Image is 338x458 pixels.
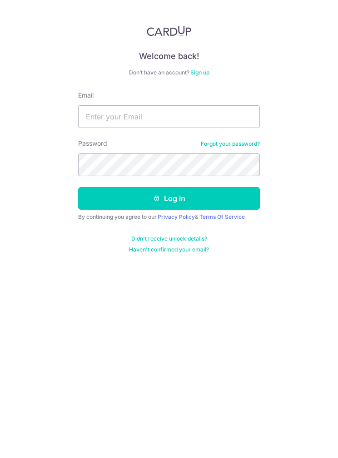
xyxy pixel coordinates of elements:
label: Password [78,139,107,148]
a: Privacy Policy [158,213,195,220]
a: Sign up [190,69,209,76]
h4: Welcome back! [78,51,260,62]
img: CardUp Logo [147,25,191,36]
a: Haven't confirmed your email? [129,246,209,253]
a: Didn't receive unlock details? [131,235,207,242]
label: Email [78,91,94,100]
button: Log in [78,187,260,210]
div: By continuing you agree to our & [78,213,260,221]
div: Don’t have an account? [78,69,260,76]
a: Terms Of Service [199,213,245,220]
input: Enter your Email [78,105,260,128]
a: Forgot your password? [201,140,260,148]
